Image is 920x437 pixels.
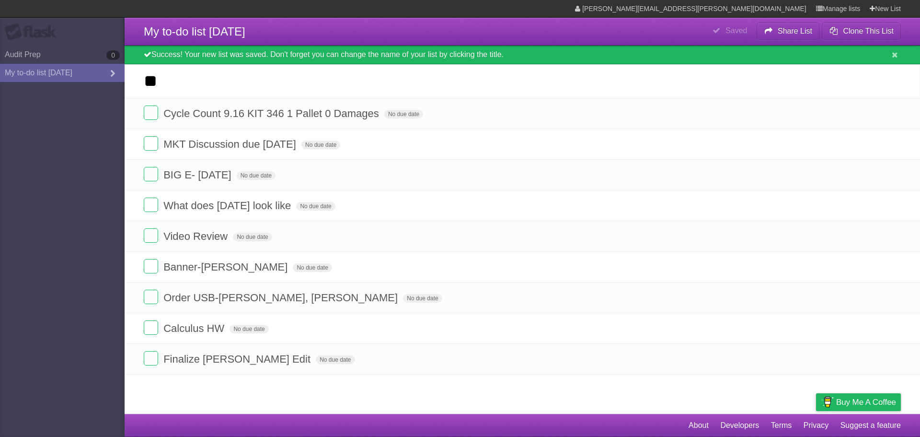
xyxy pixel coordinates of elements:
span: Finalize [PERSON_NAME] Edit [163,353,313,365]
a: Buy me a coffee [816,393,901,411]
label: Done [144,106,158,120]
label: Done [144,259,158,273]
b: Saved [725,26,747,35]
div: Success! Your new list was saved. Don't forget you can change the name of your list by clicking t... [125,46,920,64]
span: What does [DATE] look like [163,200,293,212]
span: Order USB-[PERSON_NAME], [PERSON_NAME] [163,292,400,304]
span: Banner-[PERSON_NAME] [163,261,290,273]
b: 0 [106,50,120,60]
span: No due date [301,141,340,149]
button: Clone This List [822,23,901,40]
a: Privacy [804,416,828,435]
span: No due date [296,202,335,211]
label: Done [144,167,158,181]
span: No due date [293,263,332,272]
img: Buy me a coffee [821,394,834,410]
span: No due date [237,171,276,180]
span: No due date [403,294,442,303]
label: Done [144,320,158,335]
label: Done [144,290,158,304]
div: Flask [5,24,62,41]
label: Done [144,198,158,212]
b: Clone This List [843,27,894,35]
button: Share List [757,23,820,40]
span: No due date [316,355,355,364]
span: Calculus HW [163,322,227,334]
span: Buy me a coffee [836,394,896,411]
label: Done [144,136,158,151]
a: Terms [771,416,792,435]
span: Video Review [163,230,230,242]
b: Share List [778,27,812,35]
span: BIG E- [DATE] [163,169,233,181]
a: Developers [720,416,759,435]
span: Cycle Count 9.16 KIT 346 1 Pallet 0 Damages [163,107,381,119]
span: MKT Discussion due [DATE] [163,138,299,150]
span: No due date [233,233,272,241]
label: Done [144,228,158,243]
a: About [689,416,709,435]
label: Done [144,351,158,366]
span: No due date [230,325,268,333]
span: No due date [384,110,423,118]
span: My to-do list [DATE] [144,25,245,38]
a: Suggest a feature [840,416,901,435]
